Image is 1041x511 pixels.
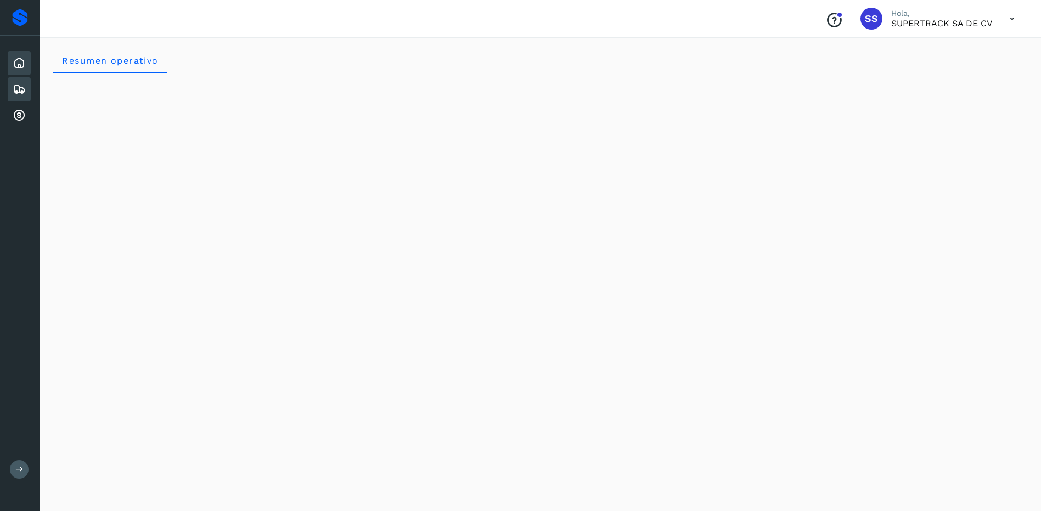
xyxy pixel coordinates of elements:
div: Cuentas por cobrar [8,104,31,128]
p: SUPERTRACK SA DE CV [891,18,992,29]
div: Embarques [8,77,31,101]
div: Inicio [8,51,31,75]
p: Hola, [891,9,992,18]
span: Resumen operativo [61,55,159,66]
